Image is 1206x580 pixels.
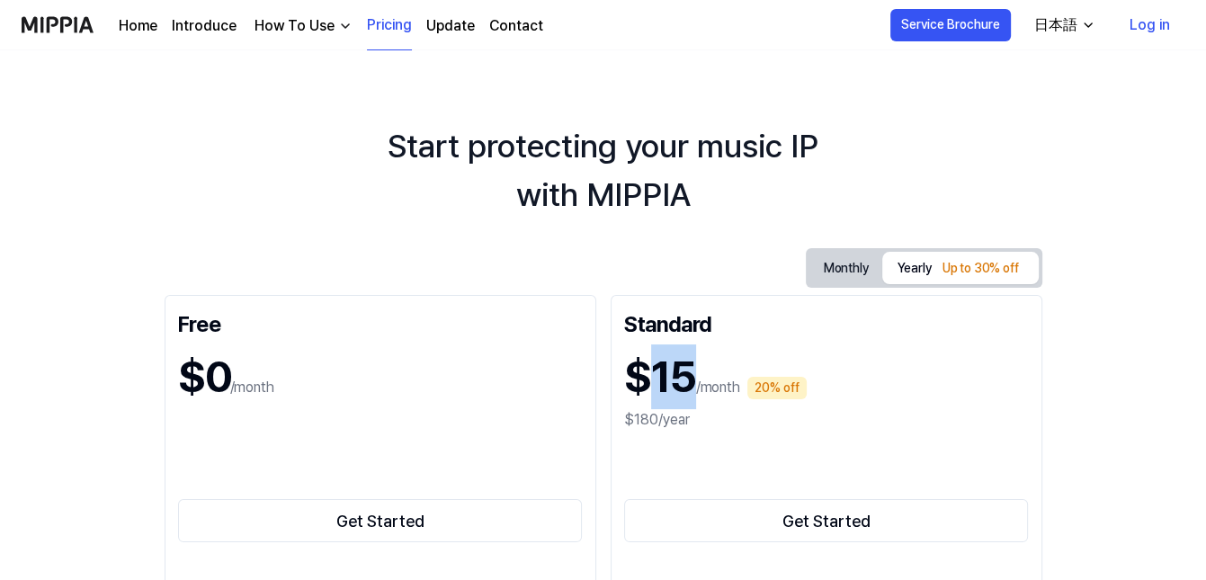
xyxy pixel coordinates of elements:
h1: $15 [624,344,696,409]
div: Free [178,308,583,337]
button: How To Use [251,15,353,37]
a: Pricing [367,1,412,50]
a: Contact [489,15,543,37]
a: Get Started [178,495,583,546]
button: Get Started [624,499,1029,542]
button: 日本語 [1020,7,1106,43]
a: Update [426,15,475,37]
img: down [338,19,353,33]
button: Service Brochure [890,9,1011,41]
button: Get Started [178,499,583,542]
p: /month [230,377,274,398]
div: Standard [624,308,1029,337]
a: Introduce [172,15,237,37]
a: Get Started [624,495,1029,546]
a: Home [119,15,157,37]
button: Yearly [882,252,1038,284]
button: Monthly [809,252,883,285]
div: 20% off [747,377,807,399]
p: /month [696,377,740,398]
h1: $0 [178,344,230,409]
div: Up to 30% off [937,255,1024,282]
div: $180/year [624,409,1029,431]
div: How To Use [251,15,338,37]
div: 日本語 [1031,14,1081,36]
